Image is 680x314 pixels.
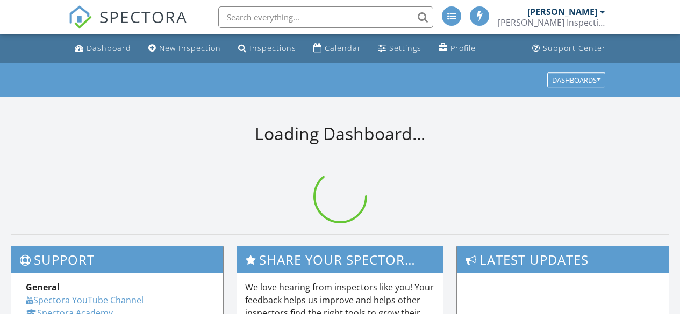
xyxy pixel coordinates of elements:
h3: Support [11,246,223,273]
div: Dashboards [552,76,600,84]
div: Dana Inspection Services, Inc. [498,17,605,28]
a: Settings [374,39,426,59]
button: Dashboards [547,72,605,87]
span: SPECTORA [99,5,188,28]
div: Inspections [249,43,296,53]
input: Search everything... [218,6,433,28]
img: The Best Home Inspection Software - Spectora [68,5,92,29]
a: Inspections [234,39,300,59]
a: Profile [434,39,480,59]
div: Calendar [325,43,361,53]
h3: Share Your Spectora Experience [237,246,442,273]
a: Calendar [309,39,366,59]
div: Settings [389,43,421,53]
a: Dashboard [70,39,135,59]
div: Support Center [543,43,606,53]
div: Dashboard [87,43,131,53]
strong: General [26,281,60,293]
div: [PERSON_NAME] [527,6,597,17]
a: SPECTORA [68,14,188,37]
h3: Latest Updates [457,246,669,273]
a: Spectora YouTube Channel [26,294,144,306]
a: New Inspection [144,39,225,59]
div: Profile [450,43,476,53]
div: New Inspection [159,43,221,53]
a: Support Center [528,39,610,59]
